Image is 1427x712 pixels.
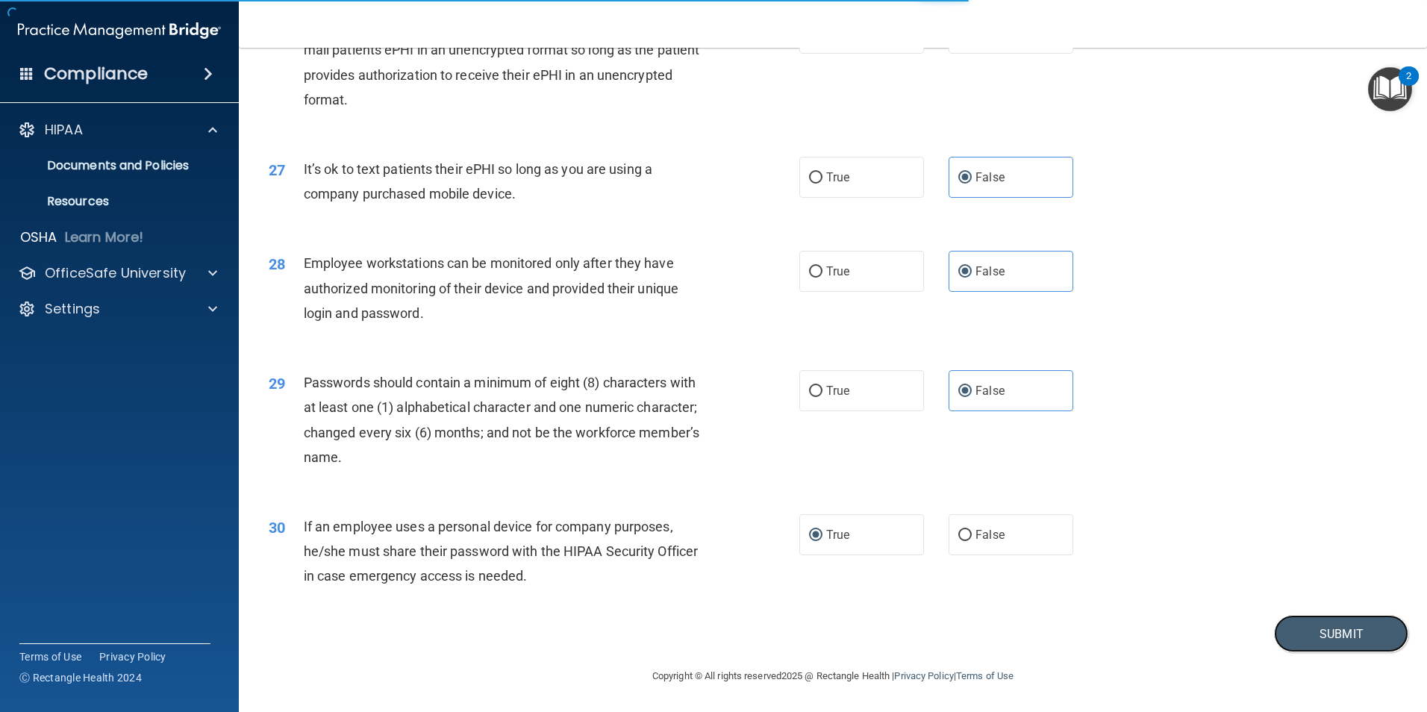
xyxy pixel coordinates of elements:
a: Settings [18,300,217,318]
div: Copyright © All rights reserved 2025 @ Rectangle Health | | [561,652,1105,700]
span: 27 [269,161,285,179]
p: Settings [45,300,100,318]
input: False [958,266,972,278]
div: 2 [1406,76,1411,96]
p: HIPAA [45,121,83,139]
span: False [975,264,1005,278]
p: OfficeSafe University [45,264,186,282]
span: 28 [269,255,285,273]
span: Employee workstations can be monitored only after they have authorized monitoring of their device... [304,255,678,320]
a: Terms of Use [19,649,81,664]
span: Passwords should contain a minimum of eight (8) characters with at least one (1) alphabetical cha... [304,375,699,465]
button: Submit [1274,615,1408,653]
span: False [975,384,1005,398]
input: True [809,386,822,397]
span: If an employee uses a personal device for company purposes, he/she must share their password with... [304,519,698,584]
a: HIPAA [18,121,217,139]
span: False [975,170,1005,184]
span: True [826,528,849,542]
span: False [975,528,1005,542]
span: 29 [269,375,285,393]
p: Resources [10,194,213,209]
span: Even though regular email is not secure, practices are allowed to e-mail patients ePHI in an unen... [304,17,703,107]
p: OSHA [20,228,57,246]
a: Privacy Policy [99,649,166,664]
a: Privacy Policy [894,670,953,681]
button: Open Resource Center, 2 new notifications [1368,67,1412,111]
input: False [958,530,972,541]
iframe: Drift Widget Chat Controller [1352,609,1409,666]
input: True [809,172,822,184]
p: Learn More! [65,228,144,246]
a: OfficeSafe University [18,264,217,282]
span: 30 [269,519,285,537]
h4: Compliance [44,63,148,84]
img: PMB logo [18,16,221,46]
p: Documents and Policies [10,158,213,173]
span: It’s ok to text patients their ePHI so long as you are using a company purchased mobile device. [304,161,652,202]
input: True [809,266,822,278]
a: Terms of Use [956,670,1014,681]
span: Ⓒ Rectangle Health 2024 [19,670,142,685]
input: True [809,530,822,541]
span: True [826,264,849,278]
input: False [958,172,972,184]
span: True [826,384,849,398]
span: True [826,170,849,184]
input: False [958,386,972,397]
